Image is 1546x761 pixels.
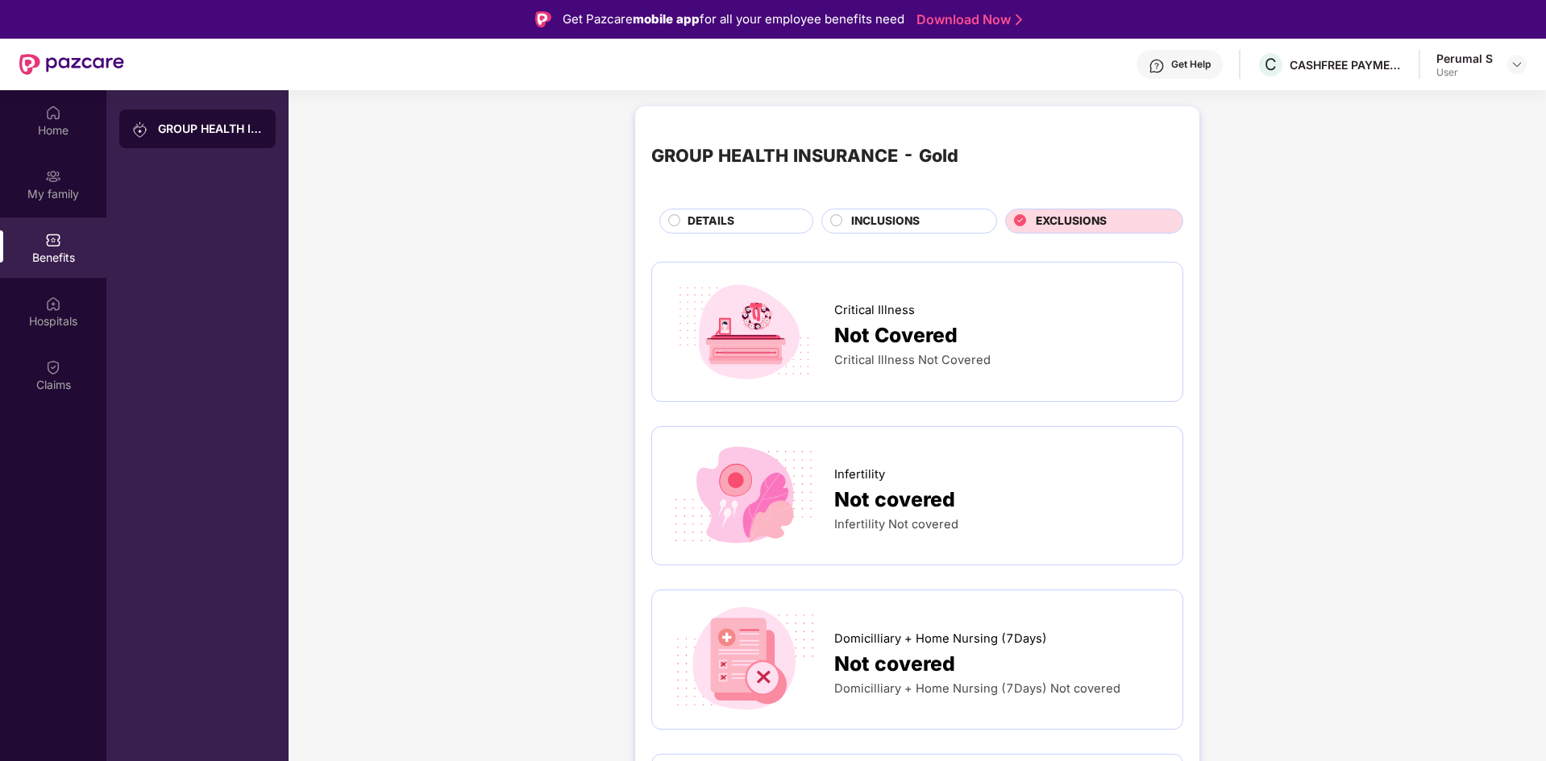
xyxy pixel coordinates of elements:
[1016,11,1022,28] img: Stroke
[45,296,61,312] img: svg+xml;base64,PHN2ZyBpZD0iSG9zcGl0YWxzIiB4bWxucz0iaHR0cDovL3d3dy53My5vcmcvMjAwMC9zdmciIHdpZHRoPS...
[834,484,955,515] span: Not covered
[834,681,1120,696] span: Domicilliary + Home Nursing (7Days) Not covered
[834,517,958,531] span: Infertility Not covered
[1036,213,1107,230] span: EXCLUSIONS
[132,122,148,138] img: svg+xml;base64,PHN2ZyB3aWR0aD0iMjAiIGhlaWdodD0iMjAiIHZpZXdCb3g9IjAgMCAyMCAyMCIgZmlsbD0ibm9uZSIgeG...
[535,11,551,27] img: Logo
[668,443,821,549] img: icon
[45,359,61,375] img: svg+xml;base64,PHN2ZyBpZD0iQ2xhaW0iIHhtbG5zPSJodHRwOi8vd3d3LnczLm9yZy8yMDAwL3N2ZyIgd2lkdGg9IjIwIi...
[45,168,61,184] img: svg+xml;base64,PHN2ZyB3aWR0aD0iMjAiIGhlaWdodD0iMjAiIHZpZXdCb3g9IjAgMCAyMCAyMCIgZmlsbD0ibm9uZSIgeG...
[1149,58,1165,74] img: svg+xml;base64,PHN2ZyBpZD0iSGVscC0zMngzMiIgeG1sbnM9Imh0dHA6Ly93d3cudzMub3JnLzIwMDAvc3ZnIiB3aWR0aD...
[1511,58,1523,71] img: svg+xml;base64,PHN2ZyBpZD0iRHJvcGRvd24tMzJ4MzIiIHhtbG5zPSJodHRwOi8vd3d3LnczLm9yZy8yMDAwL3N2ZyIgd2...
[834,465,885,484] span: Infertility
[45,105,61,121] img: svg+xml;base64,PHN2ZyBpZD0iSG9tZSIgeG1sbnM9Imh0dHA6Ly93d3cudzMub3JnLzIwMDAvc3ZnIiB3aWR0aD0iMjAiIG...
[834,320,958,351] span: Not Covered
[1436,66,1493,79] div: User
[668,606,821,713] img: icon
[1290,57,1403,72] div: CASHFREE PAYMENTS INDIA PVT. LTD.
[633,11,700,27] strong: mobile app
[834,301,915,320] span: Critical Illness
[45,232,61,248] img: svg+xml;base64,PHN2ZyBpZD0iQmVuZWZpdHMiIHhtbG5zPSJodHRwOi8vd3d3LnczLm9yZy8yMDAwL3N2ZyIgd2lkdGg9Ij...
[19,54,124,75] img: New Pazcare Logo
[851,213,920,230] span: INCLUSIONS
[916,11,1017,28] a: Download Now
[834,648,955,680] span: Not covered
[158,121,263,137] div: GROUP HEALTH INSURANCE - Gold
[1436,51,1493,66] div: Perumal S
[563,10,904,29] div: Get Pazcare for all your employee benefits need
[1265,55,1277,74] span: C
[834,630,1047,648] span: Domicilliary + Home Nursing (7Days)
[688,213,734,230] span: DETAILS
[1171,58,1211,71] div: Get Help
[651,142,958,169] div: GROUP HEALTH INSURANCE - Gold
[668,279,821,385] img: icon
[834,353,991,367] span: Critical Illness Not Covered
